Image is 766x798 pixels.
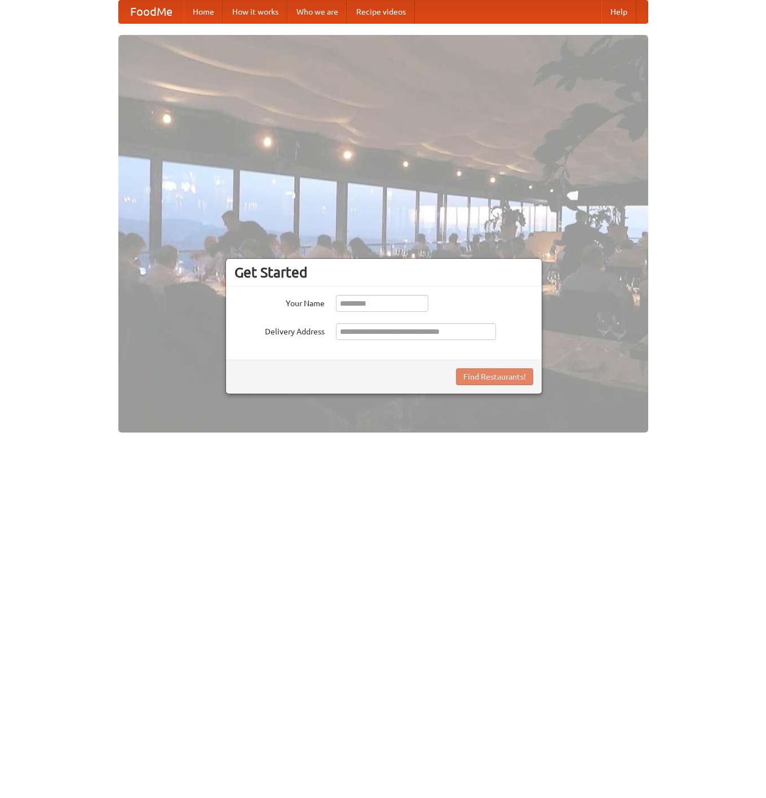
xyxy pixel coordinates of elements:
[234,323,325,337] label: Delivery Address
[119,1,184,23] a: FoodMe
[234,295,325,309] label: Your Name
[456,368,533,385] button: Find Restaurants!
[601,1,636,23] a: Help
[234,264,533,281] h3: Get Started
[223,1,287,23] a: How it works
[347,1,415,23] a: Recipe videos
[184,1,223,23] a: Home
[287,1,347,23] a: Who we are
